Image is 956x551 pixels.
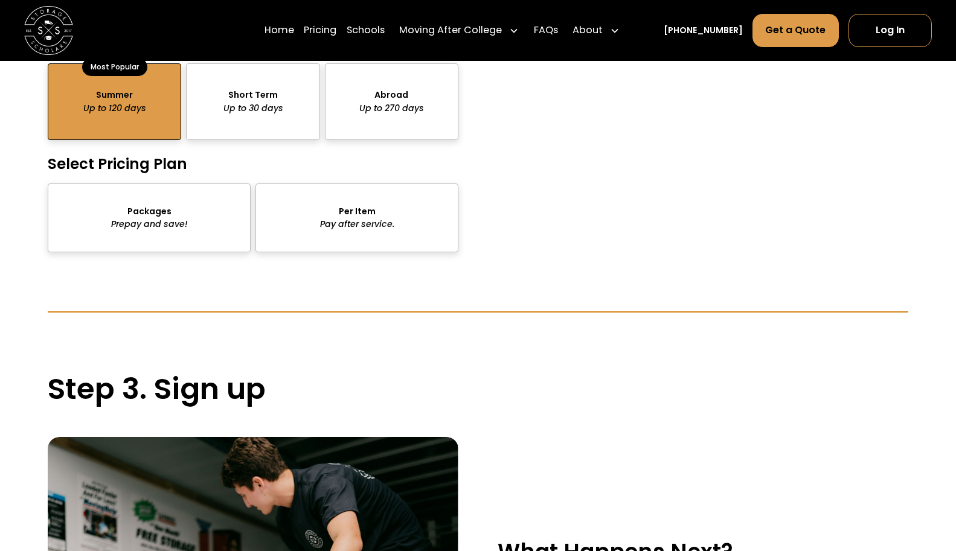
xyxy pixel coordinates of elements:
div: Most Popular [82,58,147,76]
div: About [568,13,625,48]
a: Log In [849,14,932,47]
a: home [24,6,73,55]
a: Get a Quote [752,14,838,47]
form: package-pricing [48,35,908,252]
img: Storage Scholars main logo [24,6,73,55]
h4: Select Pricing Plan [48,154,458,174]
a: Pricing [304,13,336,48]
div: Moving After College [394,13,524,48]
a: FAQs [534,13,558,48]
a: Schools [347,13,385,48]
div: About [573,23,603,37]
a: Home [265,13,294,48]
a: [PHONE_NUMBER] [664,24,743,37]
h2: Step 3. Sign up [48,371,908,406]
div: Moving After College [399,23,502,37]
